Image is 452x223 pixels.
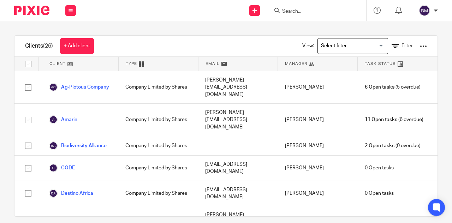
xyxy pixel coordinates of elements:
span: 6 Open tasks [365,84,394,91]
a: Destino Africa [49,189,93,198]
span: Email [206,61,220,67]
img: Pixie [14,6,49,15]
a: Amarin [49,115,77,124]
span: Client [49,61,66,67]
div: [PERSON_NAME] [278,156,358,181]
input: Search for option [319,40,384,52]
img: svg%3E [49,164,58,172]
div: View: [292,36,427,56]
div: Company Limited by Shares [118,181,198,206]
div: [PERSON_NAME] [278,136,358,155]
input: Select all [22,57,35,71]
span: (0 overdue) [365,142,421,149]
span: (5 overdue) [365,84,421,91]
span: Filter [402,43,413,48]
span: (6 overdue) [365,116,423,123]
div: Company Limited by Shares [118,136,198,155]
img: svg%3E [49,115,58,124]
div: [EMAIL_ADDRESS][DOMAIN_NAME] [198,156,278,181]
div: [PERSON_NAME] [278,71,358,103]
span: Manager [285,61,307,67]
span: 2 Open tasks [365,142,394,149]
img: svg%3E [49,83,58,91]
div: Company Limited by Shares [118,156,198,181]
div: [PERSON_NAME] [278,104,358,136]
div: [EMAIL_ADDRESS][DOMAIN_NAME] [198,181,278,206]
span: 0 Open tasks [365,164,394,171]
span: (26) [43,43,53,49]
h1: Clients [25,42,53,50]
img: svg%3E [419,5,430,16]
img: svg%3E [49,141,58,150]
span: Task Status [365,61,396,67]
div: Company Limited by Shares [118,104,198,136]
div: Search for option [317,38,388,54]
div: --- [198,136,278,155]
div: [PERSON_NAME][EMAIL_ADDRESS][DOMAIN_NAME] [198,71,278,103]
span: Type [126,61,137,67]
a: CODE [49,164,75,172]
div: [PERSON_NAME] [278,181,358,206]
a: Biodiversity Alliance [49,141,107,150]
input: Search [281,8,345,15]
span: 11 Open tasks [365,116,397,123]
a: + Add client [60,38,94,54]
div: Company Limited by Shares [118,71,198,103]
img: svg%3E [49,189,58,198]
div: [PERSON_NAME][EMAIL_ADDRESS][DOMAIN_NAME] [198,104,278,136]
span: 0 Open tasks [365,190,394,197]
a: Ag-Plotous Company [49,83,109,91]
